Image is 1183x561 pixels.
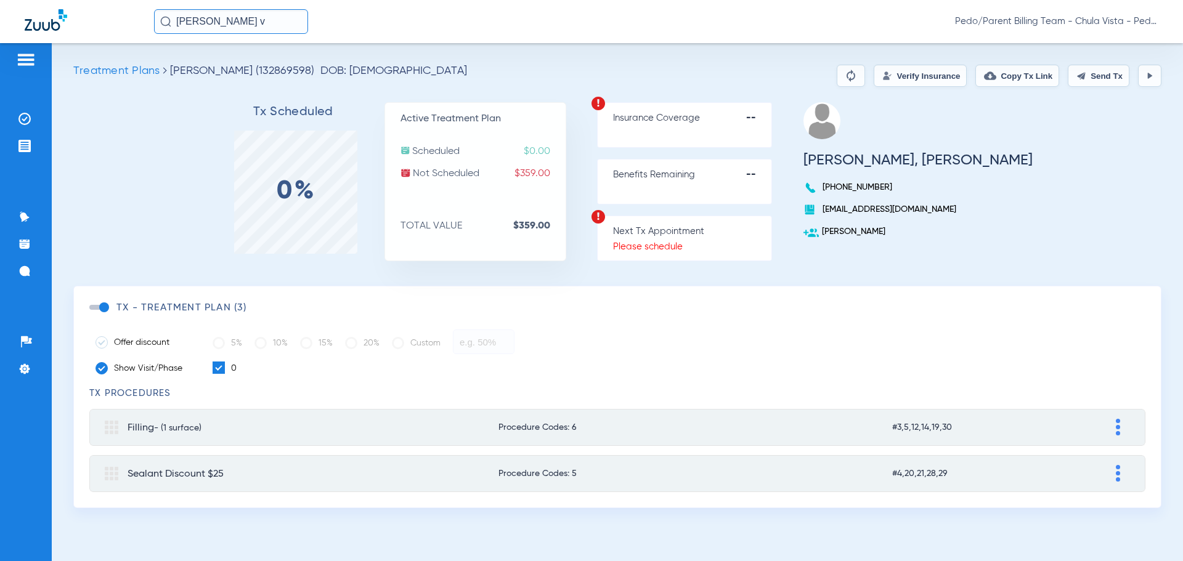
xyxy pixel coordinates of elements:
img: not-scheduled.svg [400,167,411,178]
button: Copy Tx Link [975,65,1059,87]
img: Zuub Logo [25,9,67,31]
label: Custom [392,331,441,355]
p: [PERSON_NAME] [803,225,1033,238]
img: link-copy.png [984,70,996,82]
img: scheduled.svg [400,145,410,155]
span: Procedure Codes: 6 [498,423,805,432]
span: $359.00 [514,167,566,180]
img: group.svg [105,421,118,434]
img: group-dot-blue.svg [1116,465,1120,482]
label: 0 [213,361,237,375]
img: Search Icon [160,16,171,27]
span: Procedure Codes: 5 [498,469,805,478]
strong: -- [746,169,771,181]
img: book.svg [803,203,816,216]
img: profile.png [803,102,840,139]
span: Filling [128,423,201,433]
img: group.svg [105,467,118,480]
p: Please schedule [613,241,771,253]
label: 15% [300,331,333,355]
mat-expansion-panel-header: Sealant Discount $25Procedure Codes: 5#4,20,21,28,29 [89,455,1145,492]
label: 0% [277,185,315,198]
img: Verify Insurance [882,71,892,81]
span: DOB: [DEMOGRAPHIC_DATA] [320,65,467,77]
span: Sealant Discount $25 [128,469,224,479]
img: Reparse [844,68,858,83]
img: warning.svg [591,96,606,111]
p: Active Treatment Plan [400,113,566,125]
mat-expansion-panel-header: Filling- (1 surface)Procedure Codes: 6#3,5,12,14,19,30 [89,409,1145,446]
img: add-user.svg [803,225,819,241]
span: Pedo/Parent Billing Team - Chula Vista - Pedo | The Super Dentists [955,15,1158,28]
label: Offer discount [96,336,194,349]
label: 20% [345,331,380,355]
input: Search for patients [154,9,308,34]
strong: -- [746,112,771,124]
label: 5% [213,331,242,355]
iframe: Chat Widget [1121,502,1183,561]
img: play.svg [1145,71,1155,81]
p: Next Tx Appointment [613,225,771,238]
span: #3,5,12,14,19,30 [892,423,1023,432]
h3: [PERSON_NAME], [PERSON_NAME] [803,154,1033,166]
p: [PHONE_NUMBER] [803,181,1033,193]
span: #4,20,21,28,29 [892,469,1023,478]
h3: TX - Treatment Plan (3) [116,302,247,314]
img: warning.svg [591,209,606,224]
label: 10% [254,331,288,355]
p: Scheduled [400,145,566,158]
label: Show Visit/Phase [96,362,194,374]
button: Send Tx [1068,65,1129,87]
p: Not Scheduled [400,167,566,180]
h3: Tx Scheduled [203,106,384,118]
p: Benefits Remaining [613,169,771,181]
img: send.svg [1076,71,1086,81]
button: Verify Insurance [874,65,967,87]
p: [EMAIL_ADDRESS][DOMAIN_NAME] [803,203,1033,216]
span: Treatment Plans [73,65,160,76]
strong: $359.00 [513,220,566,232]
span: - (1 surface) [154,424,201,432]
p: Insurance Coverage [613,112,771,124]
img: group-dot-blue.svg [1116,419,1120,435]
span: [PERSON_NAME] (132869598) [170,65,314,76]
span: $0.00 [524,145,566,158]
p: TOTAL VALUE [400,220,566,232]
img: hamburger-icon [16,52,36,67]
input: e.g. 50% [453,329,514,354]
img: voice-call-b.svg [803,181,819,195]
h3: TX Procedures [89,387,1145,400]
